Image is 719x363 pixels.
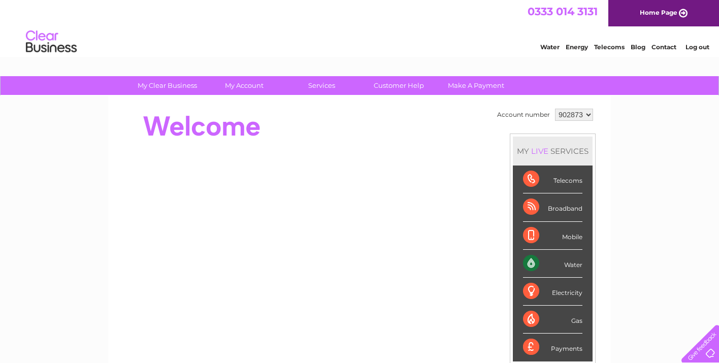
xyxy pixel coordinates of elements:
div: Broadband [523,193,582,221]
a: Water [540,43,560,51]
a: Log out [685,43,709,51]
td: Account number [495,106,552,123]
a: Customer Help [357,76,441,95]
div: Clear Business is a trading name of Verastar Limited (registered in [GEOGRAPHIC_DATA] No. 3667643... [120,6,600,49]
a: My Clear Business [125,76,209,95]
a: My Account [203,76,286,95]
img: logo.png [25,26,77,57]
a: Energy [566,43,588,51]
div: Electricity [523,278,582,306]
a: Make A Payment [434,76,518,95]
a: Telecoms [594,43,625,51]
a: Blog [631,43,645,51]
div: MY SERVICES [513,137,593,166]
div: Payments [523,334,582,361]
a: 0333 014 3131 [528,5,598,18]
div: Mobile [523,222,582,250]
a: Contact [651,43,676,51]
div: LIVE [529,146,550,156]
div: Telecoms [523,166,582,193]
div: Water [523,250,582,278]
a: Services [280,76,364,95]
div: Gas [523,306,582,334]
